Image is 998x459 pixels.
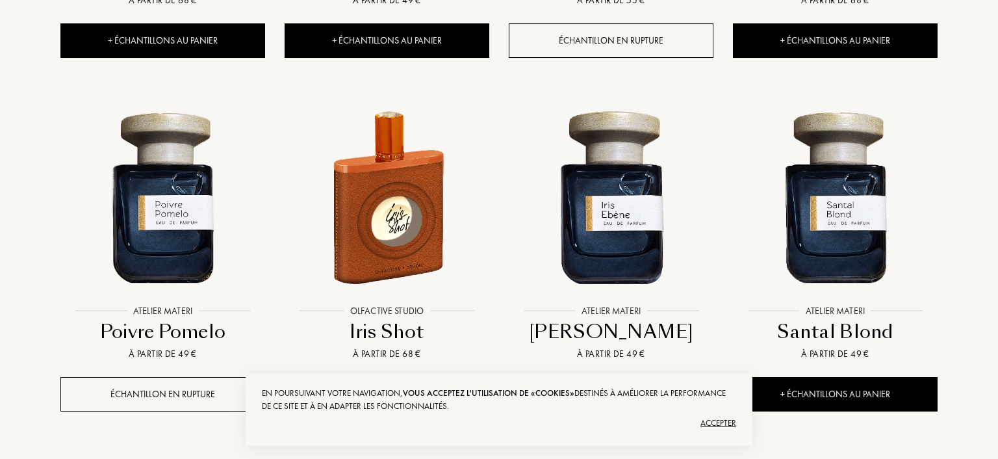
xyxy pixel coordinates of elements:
[738,347,932,361] div: À partir de 49 €
[403,387,574,399] span: vous acceptez l'utilisation de «cookies»
[60,81,265,377] a: Poivre Pomelo Atelier MateriAtelier MateriPoivre PomeloÀ partir de 49 €
[509,23,713,58] div: Échantillon en rupture
[285,23,489,58] div: + Échantillons au panier
[286,95,488,297] img: Iris Shot Olfactive Studio
[285,81,489,377] a: Iris Shot Olfactive StudioOlfactive StudioIris ShotÀ partir de 68 €
[733,377,938,412] div: + Échantillons au panier
[734,95,936,297] img: Santal Blond Atelier Materi
[509,81,713,377] a: Iris Ebène Atelier MateriAtelier Materi[PERSON_NAME]À partir de 49 €
[514,347,708,361] div: À partir de 49 €
[262,387,736,413] div: En poursuivant votre navigation, destinés à améliorer la performance de ce site et à en adapter l...
[60,23,265,58] div: + Échantillons au panier
[733,23,938,58] div: + Échantillons au panier
[510,95,712,297] img: Iris Ebène Atelier Materi
[60,377,265,412] div: Échantillon en rupture
[62,95,264,297] img: Poivre Pomelo Atelier Materi
[733,81,938,377] a: Santal Blond Atelier MateriAtelier MateriSantal BlondÀ partir de 49 €
[66,347,260,361] div: À partir de 49 €
[290,347,484,361] div: À partir de 68 €
[262,413,736,434] div: Accepter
